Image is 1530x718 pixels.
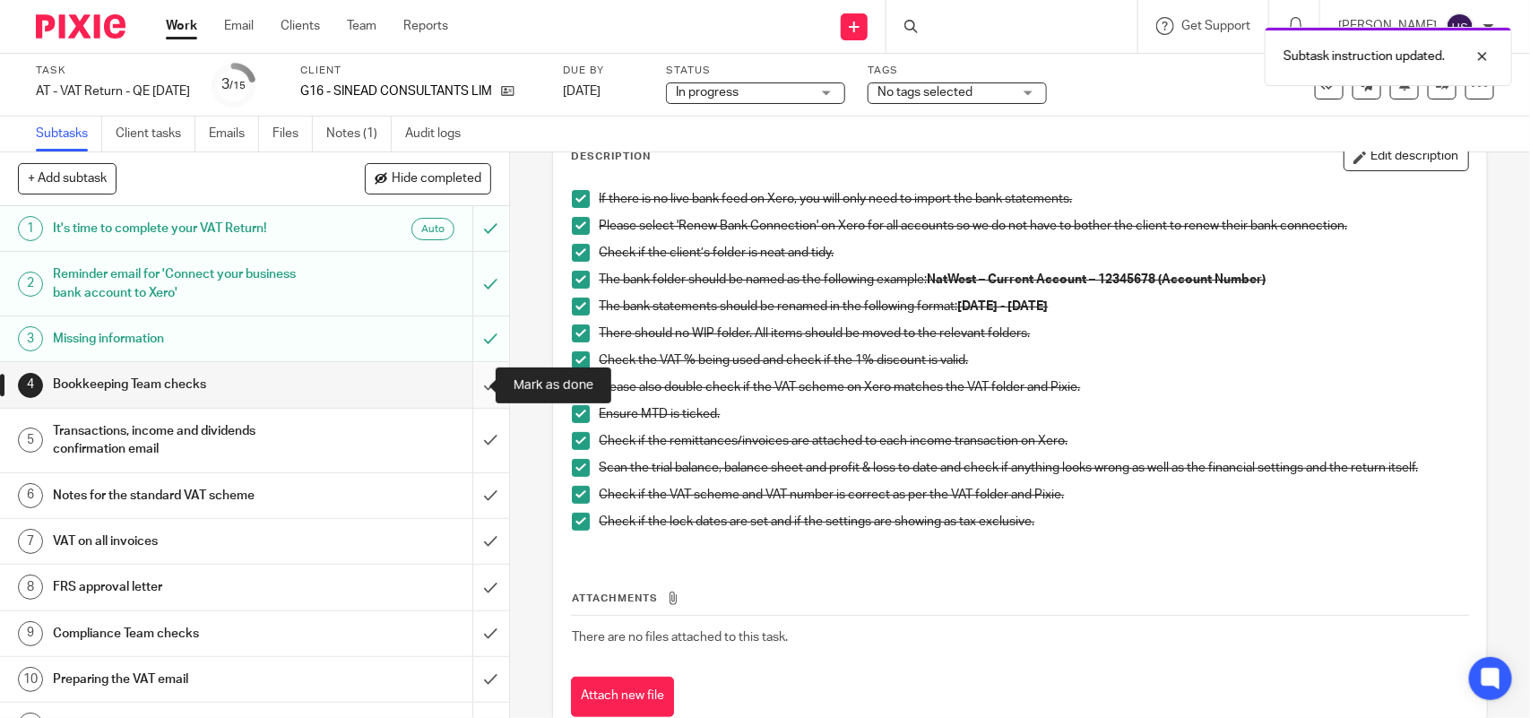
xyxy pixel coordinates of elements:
h1: It's time to complete your VAT Return! [53,215,321,242]
button: + Add subtask [18,163,117,194]
h1: Transactions, income and dividends confirmation email [53,418,321,463]
label: Client [300,64,540,78]
a: Audit logs [405,117,474,151]
p: Subtask instruction updated. [1284,48,1445,65]
a: Subtasks [36,117,102,151]
h1: Preparing the VAT email [53,666,321,693]
h1: VAT on all invoices [53,528,321,555]
div: 3 [222,74,246,95]
p: Scan the trial balance, balance sheet and profit & loss to date and check if anything looks wrong... [599,459,1467,477]
div: 10 [18,667,43,692]
label: Status [666,64,845,78]
p: Please select 'Renew Bank Connection' on Xero for all accounts so we do not have to bother the cl... [599,217,1467,235]
div: AT - VAT Return - QE 31-08-2025 [36,82,190,100]
a: Files [272,117,313,151]
h1: Missing information [53,325,321,352]
h1: FRS approval letter [53,574,321,601]
a: Client tasks [116,117,195,151]
span: There are no files attached to this task. [572,631,788,644]
div: 2 [18,272,43,297]
a: Emails [209,117,259,151]
p: The bank folder should be named as the following example: [599,271,1467,289]
h1: Notes for the standard VAT scheme [53,482,321,509]
div: 4 [18,373,43,398]
strong: [DATE] - [DATE] [957,300,1048,313]
p: The bank statements should be renamed in the following format: [599,298,1467,316]
p: Check if the VAT scheme and VAT number is correct as per the VAT folder and Pixie. [599,486,1467,504]
a: Reports [403,17,448,35]
a: Notes (1) [326,117,392,151]
img: svg%3E [1446,13,1474,41]
div: AT - VAT Return - QE [DATE] [36,82,190,100]
label: Task [36,64,190,78]
p: There should no WIP folder. All items should be moved to the relevant folders. [599,324,1467,342]
a: Work [166,17,197,35]
p: Please also double check if the VAT scheme on Xero matches the VAT folder and Pixie. [599,378,1467,396]
small: /15 [230,81,246,91]
strong: NatWest – Current Account – 12345678 (Account Number) [927,273,1266,286]
a: Email [224,17,254,35]
div: 1 [18,216,43,241]
p: If there is no live bank feed on Xero, you will only need to import the bank statements. [599,190,1467,208]
label: Due by [563,64,644,78]
div: 3 [18,326,43,351]
h1: Reminder email for 'Connect your business bank account to Xero' [53,261,321,307]
p: Check if the remittances/invoices are attached to each income transaction on Xero. [599,432,1467,450]
button: Hide completed [365,163,491,194]
button: Edit description [1344,143,1469,171]
p: Check the VAT % being used and check if the 1% discount is valid. [599,351,1467,369]
p: Check if the client’s folder is neat and tidy. [599,244,1467,262]
div: 9 [18,621,43,646]
img: Pixie [36,14,125,39]
span: Hide completed [392,172,481,186]
div: 6 [18,483,43,508]
p: G16 - SINEAD CONSULTANTS LIMITED [300,82,492,100]
div: 7 [18,529,43,554]
div: Auto [411,218,454,240]
div: 5 [18,428,43,453]
p: Description [571,150,651,164]
a: Clients [281,17,320,35]
span: No tags selected [877,86,972,99]
span: In progress [676,86,739,99]
a: Team [347,17,376,35]
p: Check if the lock dates are set and if the settings are showing as tax exclusive. [599,513,1467,531]
div: 8 [18,575,43,600]
span: [DATE] [563,85,601,98]
h1: Bookkeeping Team checks [53,371,321,398]
span: Attachments [572,593,658,603]
h1: Compliance Team checks [53,620,321,647]
p: Ensure MTD is ticked. [599,405,1467,423]
button: Attach new file [571,677,674,717]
